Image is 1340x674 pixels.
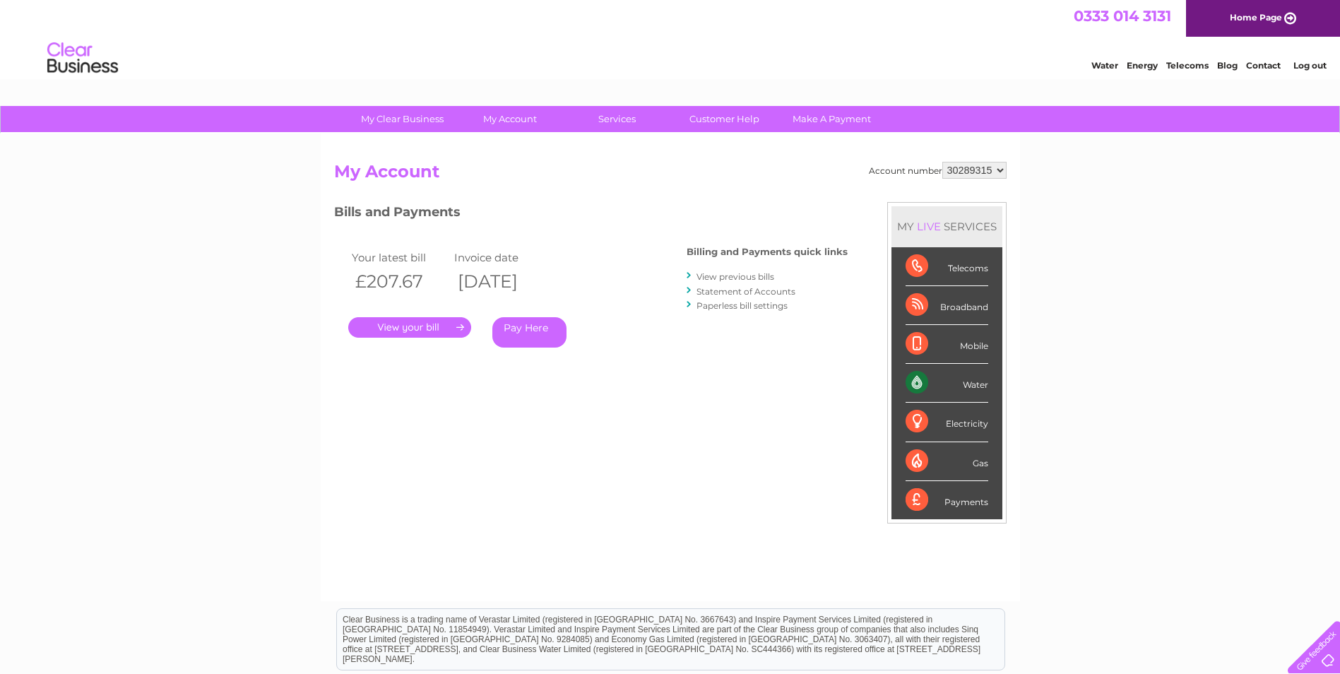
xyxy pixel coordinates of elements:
[451,267,553,296] th: [DATE]
[451,106,568,132] a: My Account
[1166,60,1209,71] a: Telecoms
[334,202,848,227] h3: Bills and Payments
[869,162,1007,179] div: Account number
[906,403,988,442] div: Electricity
[348,317,471,338] a: .
[891,206,1002,247] div: MY SERVICES
[47,37,119,80] img: logo.png
[696,286,795,297] a: Statement of Accounts
[773,106,890,132] a: Make A Payment
[696,271,774,282] a: View previous bills
[696,300,788,311] a: Paperless bill settings
[1074,7,1171,25] a: 0333 014 3131
[492,317,567,348] a: Pay Here
[666,106,783,132] a: Customer Help
[1091,60,1118,71] a: Water
[344,106,461,132] a: My Clear Business
[914,220,944,233] div: LIVE
[1217,60,1238,71] a: Blog
[1293,60,1327,71] a: Log out
[906,247,988,286] div: Telecoms
[687,247,848,257] h4: Billing and Payments quick links
[337,8,1004,69] div: Clear Business is a trading name of Verastar Limited (registered in [GEOGRAPHIC_DATA] No. 3667643...
[1246,60,1281,71] a: Contact
[348,248,451,267] td: Your latest bill
[451,248,553,267] td: Invoice date
[906,442,988,481] div: Gas
[559,106,675,132] a: Services
[906,286,988,325] div: Broadband
[906,364,988,403] div: Water
[334,162,1007,189] h2: My Account
[348,267,451,296] th: £207.67
[906,481,988,519] div: Payments
[906,325,988,364] div: Mobile
[1127,60,1158,71] a: Energy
